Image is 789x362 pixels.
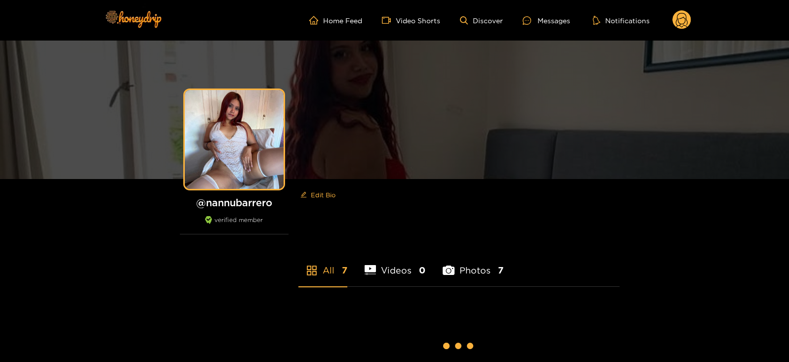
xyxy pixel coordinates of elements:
span: 0 [419,264,425,276]
li: Videos [365,242,426,286]
span: 7 [342,264,347,276]
span: Edit Bio [311,190,335,200]
span: video-camera [382,16,396,25]
button: editEdit Bio [298,187,337,203]
span: home [309,16,323,25]
span: appstore [306,265,318,276]
button: Notifications [590,15,653,25]
li: All [298,242,347,286]
div: verified member [180,216,289,234]
h1: @ nannubarrero [180,196,289,209]
a: Home Feed [309,16,362,25]
a: Video Shorts [382,16,440,25]
a: Discover [460,16,503,25]
div: Messages [523,15,570,26]
li: Photos [443,242,503,286]
span: 7 [498,264,503,276]
span: edit [300,191,307,199]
